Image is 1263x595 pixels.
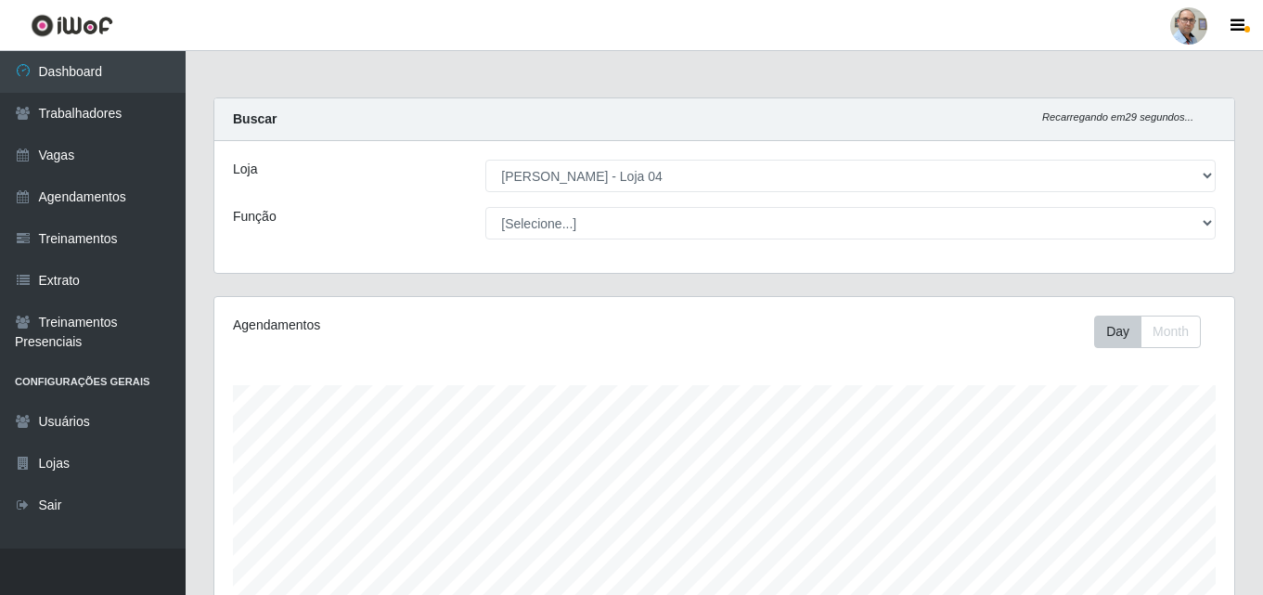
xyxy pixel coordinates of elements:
[1094,316,1141,348] button: Day
[233,207,277,226] label: Função
[1042,111,1193,123] i: Recarregando em 29 segundos...
[233,316,626,335] div: Agendamentos
[1094,316,1216,348] div: Toolbar with button groups
[233,160,257,179] label: Loja
[1094,316,1201,348] div: First group
[233,111,277,126] strong: Buscar
[31,14,113,37] img: CoreUI Logo
[1141,316,1201,348] button: Month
